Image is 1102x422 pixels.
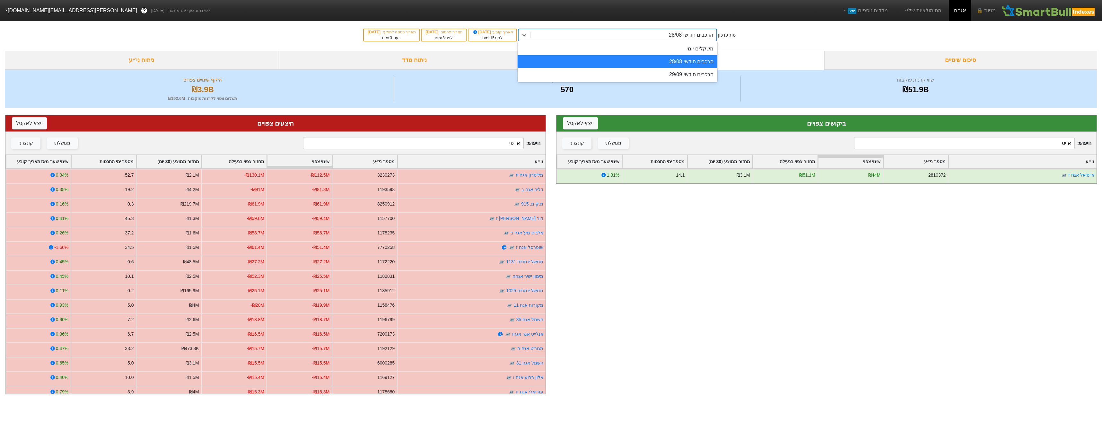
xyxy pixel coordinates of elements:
[56,230,68,236] div: 0.26%
[312,201,329,207] div: -₪61.9M
[202,155,267,168] div: Toggle SortBy
[377,287,395,294] div: 1135912
[605,140,621,147] div: ממשלתי
[12,119,539,128] div: היצעים צפויים
[377,331,395,338] div: 7200173
[377,172,395,179] div: 3230273
[247,273,264,280] div: -₪52.3M
[125,244,134,251] div: 34.5
[127,302,134,309] div: 5.0
[516,245,543,250] a: שופרסל אגח ז
[250,186,264,193] div: -₪91M
[442,36,445,40] span: 8
[928,172,946,179] div: 2810372
[56,316,68,323] div: 0.90%
[71,155,136,168] div: Toggle SortBy
[56,287,68,294] div: 0.11%
[377,389,395,395] div: 1178680
[425,35,463,41] div: לפני ימים
[56,186,68,193] div: 0.35%
[183,259,199,265] div: ₪48.5M
[125,374,134,381] div: 10.0
[332,155,397,168] div: Toggle SortBy
[151,7,210,14] span: לפי נתוני סוף יום מתאריך [DATE]
[511,230,543,235] a: אלביט מע' אגח ב
[54,140,70,147] div: ממשלתי
[186,215,199,222] div: ₪1.3M
[312,302,329,309] div: -₪19.9M
[499,259,505,265] img: tase link
[186,244,199,251] div: ₪1.5M
[56,259,68,265] div: 0.45%
[127,287,134,294] div: 0.2
[472,30,492,34] span: [DATE]
[186,186,199,193] div: ₪4.2M
[398,155,546,168] div: Toggle SortBy
[125,172,134,179] div: 52.7
[506,374,512,381] img: tase link
[505,331,511,338] img: tase link
[54,244,68,251] div: -1.60%
[136,155,201,168] div: Toggle SortBy
[425,29,463,35] div: תאריך פרסום :
[514,201,520,207] img: tase link
[125,215,134,222] div: 45.3
[496,216,543,221] a: דור [PERSON_NAME] ז
[56,389,68,395] div: 0.79%
[377,244,395,251] div: 7770258
[562,137,591,149] button: קונצרני
[508,172,515,179] img: tase link
[127,360,134,366] div: 5.0
[824,51,1098,70] div: סיכום שינויים
[127,331,134,338] div: 6.7
[19,140,33,147] div: קונצרני
[56,215,68,222] div: 0.41%
[56,345,68,352] div: 0.47%
[513,375,543,380] a: אלון רבוע אגח ו
[125,186,134,193] div: 19.2
[303,137,540,149] span: חיפוש :
[247,345,264,352] div: -₪15.7M
[839,4,890,17] a: מדדים נוספיםחדש
[607,172,619,179] div: 1.31%
[127,316,134,323] div: 7.2
[125,345,134,352] div: 33.2
[186,172,199,179] div: ₪2.1M
[390,36,392,40] span: 3
[518,68,717,81] div: הרכבים חודשי 29/09
[510,346,516,352] img: tase link
[508,389,515,395] img: tase link
[499,288,505,294] img: tase link
[1061,172,1067,179] img: tase link
[56,201,68,207] div: 0.16%
[489,215,495,222] img: tase link
[367,35,416,41] div: בעוד ימים
[312,331,329,338] div: -₪16.5M
[949,155,1097,168] div: Toggle SortBy
[506,259,543,264] a: ממשל צמודה 1131
[901,4,944,17] a: הסימולציות שלי
[247,215,264,222] div: -₪59.6M
[312,186,329,193] div: -₪81.3M
[377,273,395,280] div: 1182831
[186,374,199,381] div: ₪1.5M
[312,244,329,251] div: -₪51.4M
[247,331,264,338] div: -₪16.5M
[312,360,329,366] div: -₪15.5M
[868,172,880,179] div: ₪44M
[377,186,395,193] div: 1193598
[12,117,47,129] button: ייצא לאקסל
[377,302,395,309] div: 1158476
[13,76,392,84] div: היקף שינויים צפויים
[186,331,199,338] div: ₪2.5M
[180,287,199,294] div: ₪165.9M
[1068,172,1094,178] a: אייסיאל אגח ז
[425,30,439,34] span: [DATE]
[883,155,948,168] div: Toggle SortBy
[6,155,71,168] div: Toggle SortBy
[125,230,134,236] div: 37.2
[56,273,68,280] div: 0.45%
[799,172,815,179] div: ₪51.1M
[377,201,395,207] div: 8250912
[189,302,199,309] div: ₪4M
